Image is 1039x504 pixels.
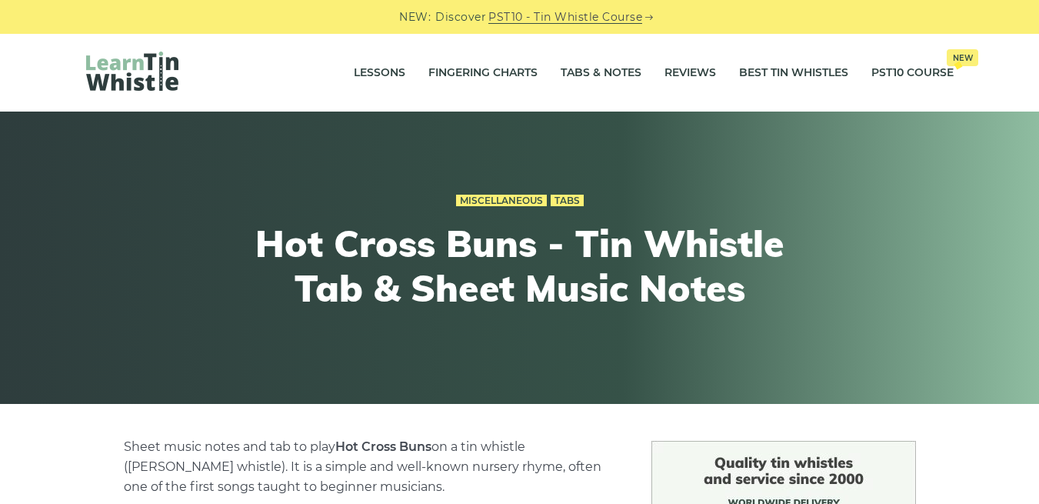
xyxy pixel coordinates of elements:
a: Best Tin Whistles [739,54,848,92]
a: Fingering Charts [428,54,538,92]
a: PST10 CourseNew [871,54,954,92]
span: New [947,49,978,66]
img: LearnTinWhistle.com [86,52,178,91]
a: Reviews [664,54,716,92]
a: Tabs & Notes [561,54,641,92]
a: Tabs [551,195,584,207]
h1: Hot Cross Buns - Tin Whistle Tab & Sheet Music Notes [237,222,803,310]
strong: Hot Cross Buns [335,439,431,454]
a: Miscellaneous [456,195,547,207]
a: Lessons [354,54,405,92]
p: Sheet music notes and tab to play on a tin whistle ([PERSON_NAME] whistle). It is a simple and we... [124,437,614,497]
